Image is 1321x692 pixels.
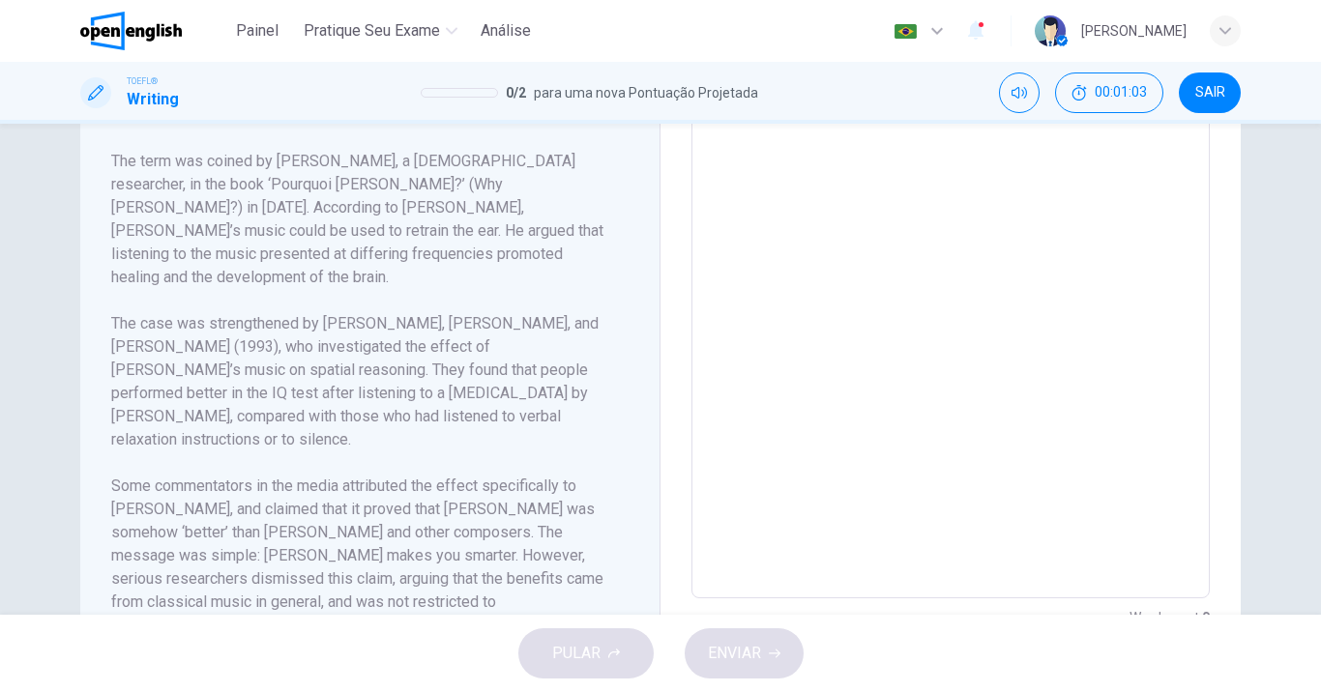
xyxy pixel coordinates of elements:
[226,14,288,48] button: Painel
[80,12,182,50] img: OpenEnglish logo
[1081,19,1187,43] div: [PERSON_NAME]
[1055,72,1163,113] div: Esconder
[473,14,539,48] button: Análise
[304,19,440,43] span: Pratique seu exame
[127,88,179,111] h1: Writing
[80,12,226,50] a: OpenEnglish logo
[236,19,279,43] span: Painel
[999,72,1040,113] div: Silenciar
[1179,72,1241,113] button: SAIR
[111,312,605,451] h6: The case was strengthened by [PERSON_NAME], [PERSON_NAME], and [PERSON_NAME] (1993), who investig...
[481,19,531,43] span: Análise
[1202,610,1210,625] strong: 0
[127,74,158,88] span: TOEFL®
[1095,85,1147,101] span: 00:01:03
[111,150,605,289] h6: The term was coined by [PERSON_NAME], a [DEMOGRAPHIC_DATA] researcher, in the book ‘Pourquoi [PER...
[296,14,465,48] button: Pratique seu exame
[894,24,918,39] img: pt
[534,81,758,104] span: para uma nova Pontuação Projetada
[1130,606,1210,629] h6: Word count :
[1055,72,1163,113] button: 00:01:03
[506,81,526,104] span: 0 / 2
[1035,15,1066,46] img: Profile picture
[1195,85,1225,101] span: SAIR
